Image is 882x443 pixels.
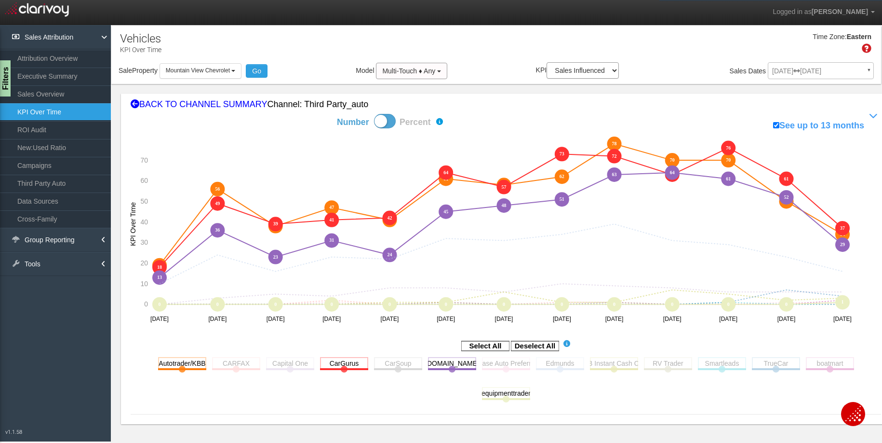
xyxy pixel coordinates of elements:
span: [PERSON_NAME] [812,8,868,15]
text: 50 [784,199,789,204]
text: [DATE] [150,316,169,323]
div: BACK TO CHANNEL SUMMARY [131,98,881,111]
label: KPI [536,62,619,79]
text: 64 [443,170,448,175]
text: 0 [159,302,161,307]
text: 72 [612,153,617,159]
text: [DATE] [381,316,399,323]
span: Sale [119,67,132,74]
h1: Vehicles [120,32,161,45]
input: See up to 13 months [773,122,779,128]
text: 70 [140,156,148,164]
text: 0 [671,302,673,307]
text: 29 [840,242,845,247]
span: Multi-Touch ♦ Any [382,67,435,75]
text: [DATE] [719,316,737,323]
text: 18 [157,264,162,270]
text: 70 [670,158,675,163]
text: 13 [157,275,162,280]
i: Show / Hide Performance Chart [867,109,881,124]
text: 34 [840,232,845,237]
text: 57 [501,184,506,190]
a: Logged in as[PERSON_NAME] [765,0,882,24]
text: 30 [140,239,148,247]
text: 0 [785,302,788,307]
text: 38 [273,223,278,229]
text: [DATE] [495,316,513,323]
span: Dates [748,67,766,75]
text: 62 [560,174,564,180]
text: 1 [842,300,844,305]
text: 0 [274,302,277,307]
text: KPI Over Time [129,202,137,246]
text: 40 [140,218,148,226]
text: 0 [727,302,730,307]
text: 41 [329,217,334,222]
text: 70 [726,158,731,163]
text: [DATE] [833,316,852,323]
text: 64 [670,170,675,175]
text: 60 [140,177,148,185]
text: [DATE] [553,316,571,323]
text: 63 [670,172,675,177]
text: 10 [140,280,148,288]
text: 39 [273,221,278,227]
button: Multi-Touch ♦ Any [376,63,447,79]
text: [DATE] [267,316,285,323]
span: Mountain View Chevrolet [166,67,230,74]
text: 0 [216,302,219,307]
text: 0 [331,302,333,307]
text: 0 [388,302,391,307]
text: 0 [561,302,563,307]
text: 73 [560,152,564,157]
text: [DATE] [437,316,455,323]
button: Mountain View Chevrolet [160,63,242,78]
text: 51 [560,197,564,202]
text: 50 [140,197,148,205]
button: Go [246,64,267,78]
text: 36 [215,228,220,233]
select: KPI [547,62,619,79]
text: 63 [612,172,617,177]
text: [DATE] [322,316,341,323]
text: 20 [140,259,148,267]
text: 61 [784,176,789,181]
text: 37 [840,225,845,231]
text: 23 [273,254,278,260]
text: 45 [443,209,448,214]
text: 58 [501,182,506,188]
text: 48 [501,203,506,208]
text: 49 [215,201,220,206]
p: KPI Over Time [120,42,161,55]
text: [DATE] [605,316,624,323]
text: 78 [612,141,617,146]
text: 76 [726,145,731,151]
text: 52 [784,194,789,200]
text: 31 [329,238,334,243]
text: 0 [144,301,148,308]
text: [DATE] [208,316,227,323]
text: 0 [503,302,505,307]
text: [DATE] [663,316,682,323]
text: 56 [215,186,220,192]
span: Sales [730,67,747,75]
text: 0 [445,302,447,307]
span: Channel: third party_auto [267,99,368,109]
text: 19 [157,263,162,268]
div: Eastern [847,32,871,42]
span: Logged in as [773,8,811,15]
text: [DATE] [777,316,796,323]
text: 0 [613,302,615,307]
text: 47 [329,205,334,210]
div: Time Zone: [809,32,846,42]
text: 61 [726,176,731,181]
text: 41 [388,217,392,222]
text: 24 [388,252,392,258]
text: 61 [443,176,448,181]
label: See up to 13 months [773,120,864,132]
text: 42 [388,215,392,221]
